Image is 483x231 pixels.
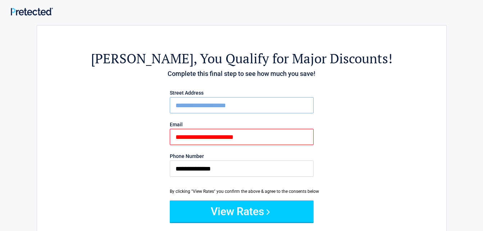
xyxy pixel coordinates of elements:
[11,8,53,15] img: Main Logo
[170,90,314,95] label: Street Address
[91,50,193,67] span: [PERSON_NAME]
[170,154,314,159] label: Phone Number
[77,69,407,78] h4: Complete this final step to see how much you save!
[170,122,314,127] label: Email
[170,200,314,222] button: View Rates
[77,50,407,67] h2: , You Qualify for Major Discounts!
[170,188,314,195] div: By clicking "View Rates" you confirm the above & agree to the consents below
